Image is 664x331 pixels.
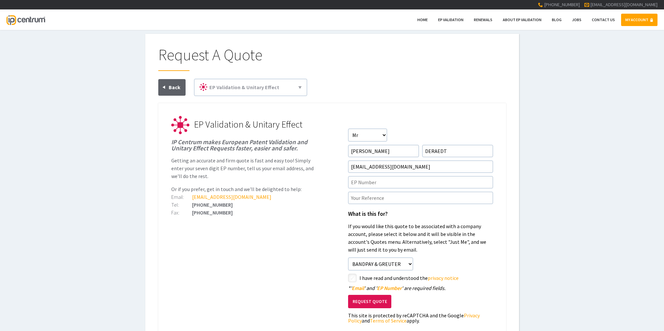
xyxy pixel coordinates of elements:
[348,192,493,204] input: Your Reference
[568,14,586,26] a: Jobs
[348,176,493,188] input: EP Number
[474,17,492,22] span: Renewals
[359,274,493,282] label: I have read and understood the
[194,118,303,130] span: EP Validation & Unitary Effect
[171,139,316,151] h1: IP Centrum makes European Patent Validation and Unitary Effect Requests faster, easier and safer.
[348,160,493,173] input: Email
[348,313,493,323] div: This site is protected by reCAPTCHA and the Google and apply.
[171,194,192,200] div: Email:
[544,2,580,7] span: [PHONE_NUMBER]
[171,210,192,215] div: Fax:
[470,14,497,26] a: Renewals
[377,285,402,291] span: EP Number
[422,145,493,157] input: Surname
[499,14,546,26] a: About EP Validation
[348,145,419,157] input: First Name
[348,285,493,291] div: ' ' and ' ' are required fields.
[192,194,271,200] a: [EMAIL_ADDRESS][DOMAIN_NAME]
[209,84,279,90] span: EP Validation & Unitary Effect
[171,210,316,215] div: [PHONE_NUMBER]
[370,317,407,324] a: Terms of Service
[413,14,432,26] a: Home
[352,285,364,291] span: Email
[197,82,304,93] a: EP Validation & Unitary Effect
[171,202,316,207] div: [PHONE_NUMBER]
[438,17,463,22] span: EP Validation
[348,274,357,282] label: styled-checkbox
[588,14,619,26] a: Contact Us
[7,9,45,30] a: IP Centrum
[592,17,615,22] span: Contact Us
[548,14,566,26] a: Blog
[428,275,459,281] a: privacy notice
[158,79,186,96] a: Back
[590,2,657,7] a: [EMAIL_ADDRESS][DOMAIN_NAME]
[348,295,391,308] button: Request Quote
[171,185,316,193] p: Or if you prefer, get in touch and we'll be delighted to help:
[417,17,428,22] span: Home
[621,14,657,26] a: MY ACCOUNT
[158,47,506,71] h1: Request A Quote
[434,14,468,26] a: EP Validation
[348,312,480,324] a: Privacy Policy
[169,84,180,90] span: Back
[348,211,493,217] h1: What is this for?
[503,17,541,22] span: About EP Validation
[171,157,316,180] p: Getting an accurate and firm quote is fast and easy too! Simply enter your seven digit EP number,...
[552,17,562,22] span: Blog
[171,202,192,207] div: Tel:
[572,17,581,22] span: Jobs
[348,222,493,254] p: If you would like this quote to be associated with a company account, please select it below and ...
